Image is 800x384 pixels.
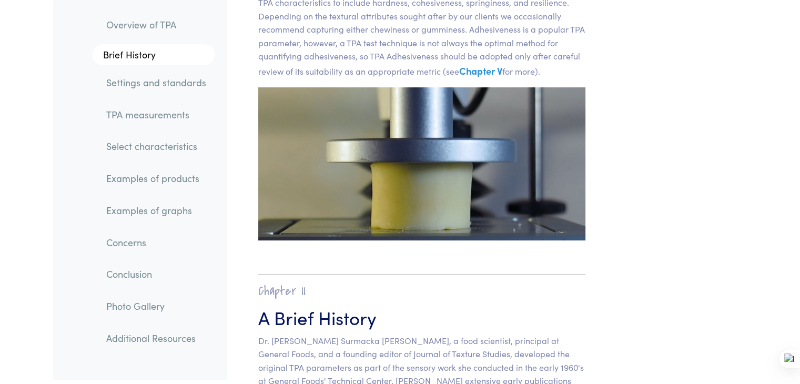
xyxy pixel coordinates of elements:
h3: A Brief History [258,304,586,330]
a: TPA measurements [98,103,215,127]
a: Select characteristics [98,135,215,159]
a: Brief History [93,45,215,66]
a: Concerns [98,230,215,255]
a: Conclusion [98,262,215,287]
img: cheese, precompression [258,87,586,241]
a: Additional Resources [98,326,215,350]
h2: Chapter II [258,283,586,299]
a: Chapter V [459,64,502,77]
a: Overview of TPA [98,13,215,37]
a: Photo Gallery [98,294,215,318]
a: Examples of products [98,167,215,191]
a: Settings and standards [98,70,215,95]
a: Examples of graphs [98,198,215,223]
